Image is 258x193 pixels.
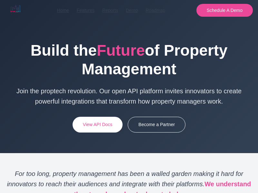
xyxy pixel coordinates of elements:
a: Features [77,7,94,14]
a: Become a Partner [128,117,185,132]
h1: Build the of Property Management [5,41,253,78]
a: Demo [126,7,138,14]
a: Roadmap [146,7,165,14]
a: Reports [102,7,118,14]
a: View API Docs [73,117,123,132]
button: Schedule A Demo [196,4,253,17]
a: Home [57,7,69,14]
img: Simplicity Logo [5,1,26,17]
p: Join the proptech revolution. Our open API platform invites innovators to create powerful integra... [5,86,253,106]
span: Future [97,42,145,59]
